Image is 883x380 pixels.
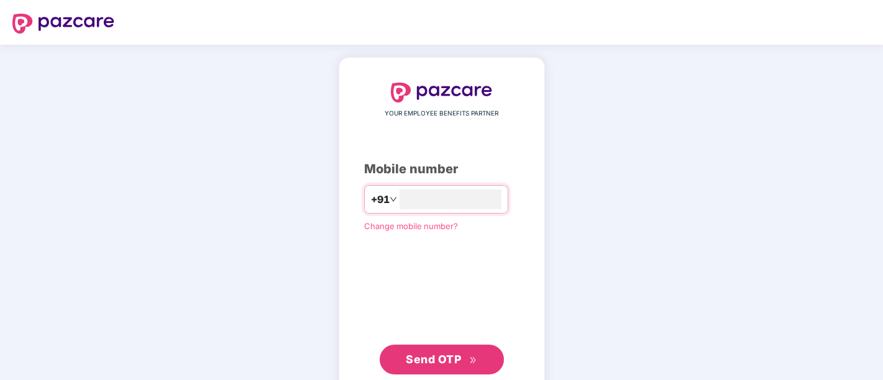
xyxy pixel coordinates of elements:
img: logo [12,14,114,34]
span: YOUR EMPLOYEE BENEFITS PARTNER [385,109,498,119]
span: double-right [469,356,477,364]
span: +91 [371,192,390,207]
button: Send OTPdouble-right [380,345,504,374]
a: Change mobile number? [364,221,458,231]
div: Mobile number [364,160,519,179]
img: logo [391,83,493,102]
span: down [390,196,397,203]
span: Send OTP [406,353,461,366]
